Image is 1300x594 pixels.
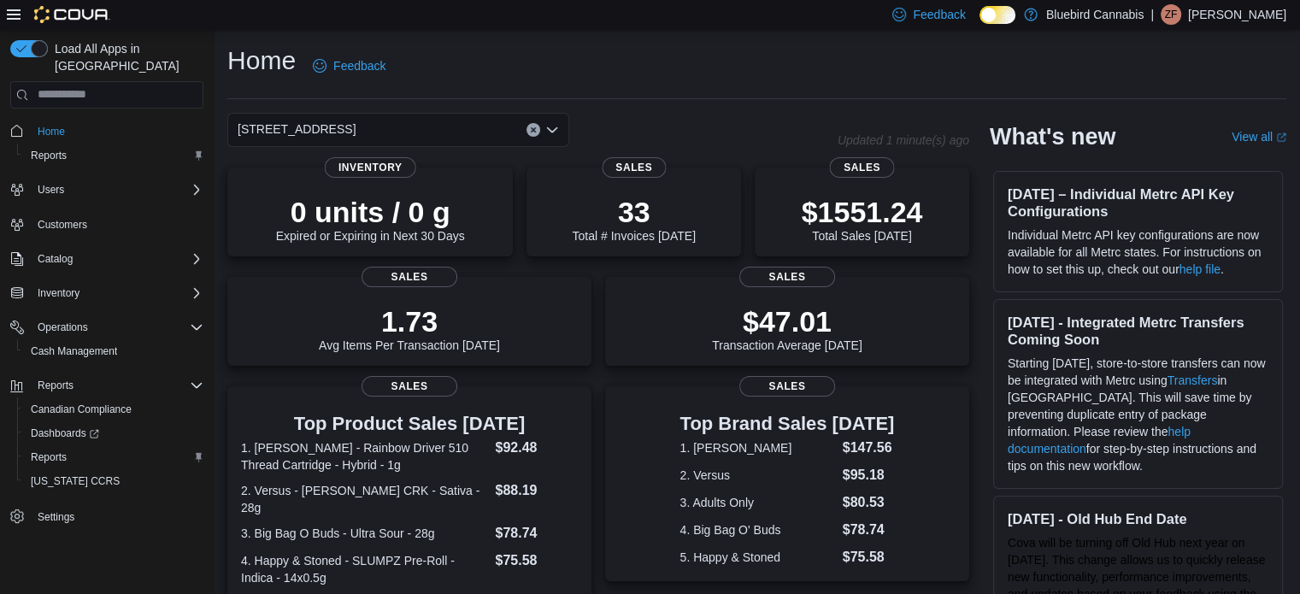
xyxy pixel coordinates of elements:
span: Sales [739,267,835,287]
button: Users [3,178,210,202]
img: Cova [34,6,110,23]
p: $1551.24 [802,195,923,229]
a: Canadian Compliance [24,399,138,420]
dt: 5. Happy & Stoned [680,549,836,566]
div: Total Sales [DATE] [802,195,923,243]
button: Cash Management [17,339,210,363]
dd: $80.53 [843,492,895,513]
p: 33 [572,195,695,229]
div: Zoie Fratarcangeli [1161,4,1181,25]
nav: Complex example [10,112,203,573]
div: Transaction Average [DATE] [712,304,862,352]
a: help documentation [1008,425,1191,456]
button: Inventory [3,281,210,305]
button: Operations [31,317,95,338]
span: Customers [31,214,203,235]
h3: Top Product Sales [DATE] [241,414,578,434]
svg: External link [1276,132,1286,143]
span: Reports [24,145,203,166]
h3: [DATE] - Integrated Metrc Transfers Coming Soon [1008,314,1268,348]
span: Sales [830,157,894,178]
dd: $75.58 [495,550,577,571]
span: ZF [1165,4,1178,25]
dt: 3. Adults Only [680,494,836,511]
dd: $92.48 [495,438,577,458]
a: Customers [31,215,94,235]
span: Dashboards [24,423,203,444]
h1: Home [227,44,296,78]
p: Starting [DATE], store-to-store transfers can now be integrated with Metrc using in [GEOGRAPHIC_D... [1008,355,1268,474]
span: Sales [602,157,666,178]
a: Reports [24,145,74,166]
h3: [DATE] – Individual Metrc API Key Configurations [1008,185,1268,220]
span: Load All Apps in [GEOGRAPHIC_DATA] [48,40,203,74]
dt: 1. [PERSON_NAME] [680,439,836,456]
button: Customers [3,212,210,237]
button: Reports [17,445,210,469]
span: Users [31,179,203,200]
p: $47.01 [712,304,862,338]
p: [PERSON_NAME] [1188,4,1286,25]
p: 1.73 [319,304,500,338]
span: Canadian Compliance [24,399,203,420]
span: Inventory [38,286,79,300]
button: Catalog [3,247,210,271]
button: Home [3,119,210,144]
div: Expired or Expiring in Next 30 Days [276,195,465,243]
span: Home [38,125,65,138]
button: Catalog [31,249,79,269]
span: Settings [38,510,74,524]
span: Reports [24,447,203,468]
dt: 4. Big Bag O' Buds [680,521,836,538]
dt: 2. Versus [680,467,836,484]
span: [US_STATE] CCRS [31,474,120,488]
p: | [1150,4,1154,25]
dd: $75.58 [843,547,895,568]
a: Transfers [1168,373,1218,387]
h3: Top Brand Sales [DATE] [680,414,895,434]
a: Dashboards [24,423,106,444]
p: Bluebird Cannabis [1046,4,1144,25]
dt: 3. Big Bag O Buds - Ultra Sour - 28g [241,525,488,542]
a: Settings [31,507,81,527]
span: Operations [38,321,88,334]
span: Operations [31,317,203,338]
button: Operations [3,315,210,339]
span: Feedback [333,57,385,74]
span: Reports [38,379,74,392]
a: [US_STATE] CCRS [24,471,126,491]
dt: 2. Versus - [PERSON_NAME] CRK - Sativa - 28g [241,482,488,516]
button: Open list of options [545,123,559,137]
a: Dashboards [17,421,210,445]
span: Feedback [913,6,965,23]
dt: 1. [PERSON_NAME] - Rainbow Driver 510 Thread Cartridge - Hybrid - 1g [241,439,488,473]
button: Clear input [526,123,540,137]
span: Sales [739,376,835,397]
span: Settings [31,505,203,526]
span: Dashboards [31,426,99,440]
dd: $78.74 [495,523,577,544]
a: help file [1179,262,1221,276]
a: Reports [24,447,74,468]
a: Home [31,121,72,142]
div: Avg Items Per Transaction [DATE] [319,304,500,352]
button: [US_STATE] CCRS [17,469,210,493]
span: Users [38,183,64,197]
p: Individual Metrc API key configurations are now available for all Metrc states. For instructions ... [1008,226,1268,278]
a: Feedback [306,49,392,83]
span: Reports [31,450,67,464]
span: Inventory [325,157,416,178]
span: [STREET_ADDRESS] [238,119,356,139]
dd: $78.74 [843,520,895,540]
button: Reports [31,375,80,396]
h2: What's new [990,123,1115,150]
span: Cash Management [24,341,203,362]
div: Total # Invoices [DATE] [572,195,695,243]
button: Inventory [31,283,86,303]
dd: $95.18 [843,465,895,485]
a: View allExternal link [1232,130,1286,144]
span: Sales [362,267,457,287]
dd: $88.19 [495,480,577,501]
button: Reports [3,373,210,397]
button: Users [31,179,71,200]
